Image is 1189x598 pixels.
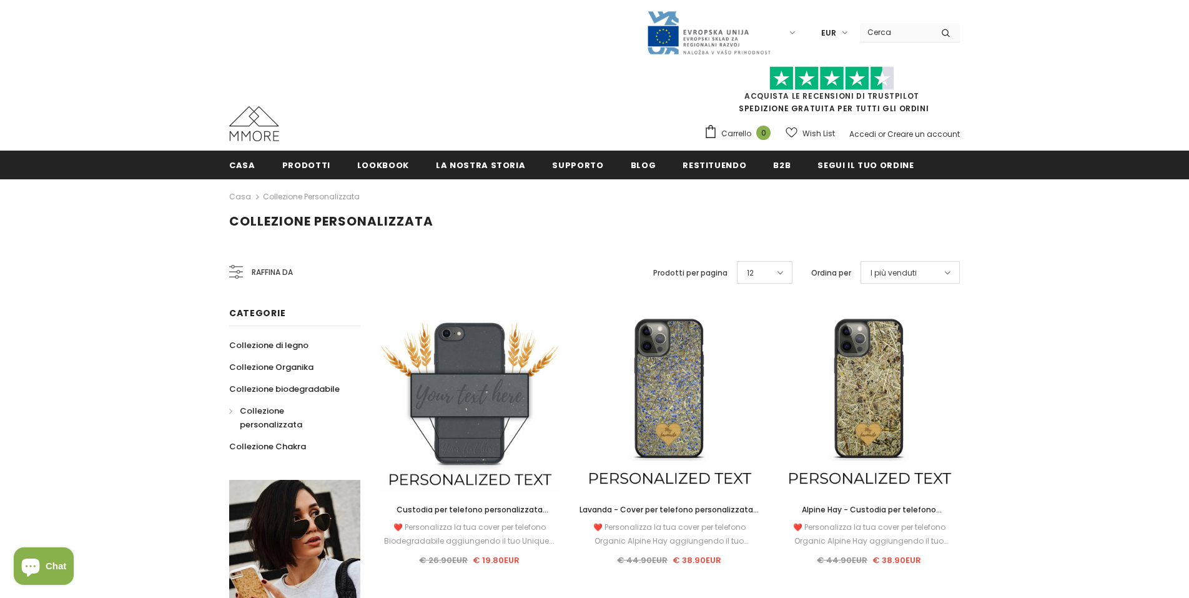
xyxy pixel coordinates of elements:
span: or [878,129,886,139]
span: € 26.90EUR [419,554,468,566]
span: € 38.90EUR [673,554,721,566]
a: Collezione di legno [229,334,308,356]
a: La nostra storia [436,151,525,179]
a: Collezione Chakra [229,436,306,457]
span: Lavanda - Cover per telefono personalizzata - Regalo personalizzato [580,504,759,529]
span: Casa [229,159,255,171]
span: Collezione biodegradabile [229,383,340,395]
a: Accedi [849,129,876,139]
span: SPEDIZIONE GRATUITA PER TUTTI GLI ORDINI [704,72,960,114]
span: Carrello [721,127,751,140]
span: 0 [756,126,771,140]
img: Casi MMORE [229,106,279,141]
img: Javni Razpis [646,10,771,56]
a: supporto [552,151,603,179]
span: € 38.90EUR [872,554,921,566]
a: Blog [631,151,656,179]
span: Collezione Chakra [229,441,306,452]
span: Segui il tuo ordine [817,159,914,171]
span: Collezione personalizzata [229,212,433,230]
span: Raffina da [252,266,293,279]
input: Search Site [860,23,932,41]
a: Collezione personalizzata [229,400,347,436]
label: Ordina per [811,267,851,279]
span: Wish List [802,127,835,140]
inbox-online-store-chat: Shopify online store chat [10,547,77,588]
a: Wish List [786,122,835,144]
a: Javni Razpis [646,27,771,37]
a: Segui il tuo ordine [817,151,914,179]
div: ❤️ Personalizza la tua cover per telefono Biodegradabile aggiungendo il tuo Unique... [379,521,560,548]
span: 12 [747,267,754,279]
a: Collezione Organika [229,356,313,378]
a: Alpine Hay - Custodia per telefono personalizzata - Regalo personalizzato [779,503,960,517]
span: € 44.90EUR [617,554,668,566]
a: Creare un account [887,129,960,139]
span: Blog [631,159,656,171]
span: Categorie [229,307,285,319]
a: Collezione biodegradabile [229,378,340,400]
a: Casa [229,189,251,204]
span: Alpine Hay - Custodia per telefono personalizzata - Regalo personalizzato [793,504,945,529]
span: Prodotti [282,159,330,171]
span: € 19.80EUR [473,554,520,566]
div: ❤️ Personalizza la tua cover per telefono Organic Alpine Hay aggiungendo il tuo Unique... [779,521,960,548]
span: I più venduti [871,267,917,279]
span: Lookbook [357,159,409,171]
a: Casa [229,151,255,179]
span: B2B [773,159,791,171]
a: Collezione personalizzata [263,191,360,202]
a: B2B [773,151,791,179]
span: Collezione di legno [229,339,308,351]
a: Prodotti [282,151,330,179]
a: Carrello 0 [704,124,777,143]
a: Lookbook [357,151,409,179]
span: Custodia per telefono personalizzata biodegradabile - nera [397,504,548,529]
span: Restituendo [683,159,746,171]
span: € 44.90EUR [817,554,867,566]
img: Fidati di Pilot Stars [769,66,894,91]
span: La nostra storia [436,159,525,171]
a: Acquista le recensioni di TrustPilot [744,91,919,101]
a: Custodia per telefono personalizzata biodegradabile - nera [379,503,560,517]
a: Restituendo [683,151,746,179]
a: Lavanda - Cover per telefono personalizzata - Regalo personalizzato [579,503,760,517]
span: supporto [552,159,603,171]
div: ❤️ Personalizza la tua cover per telefono Organic Alpine Hay aggiungendo il tuo Unique... [579,521,760,548]
span: Collezione personalizzata [240,405,302,431]
span: EUR [821,27,836,39]
label: Prodotti per pagina [653,267,728,279]
span: Collezione Organika [229,361,313,373]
